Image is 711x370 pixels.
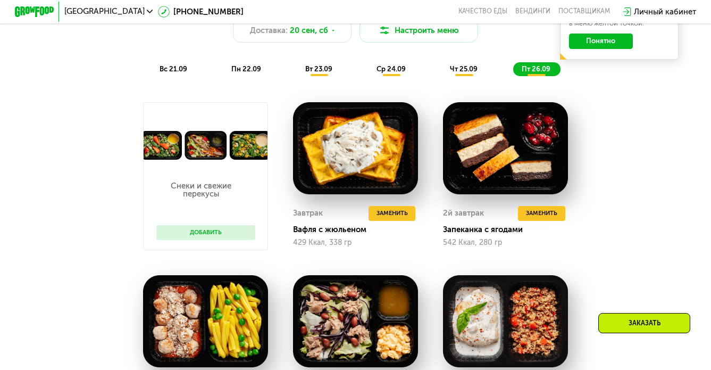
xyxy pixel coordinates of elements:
span: чт 25.09 [450,65,478,73]
span: Заменить [377,209,408,219]
div: 2й завтрак [443,206,484,221]
div: Запеканка с ягодами [443,225,576,235]
span: [GEOGRAPHIC_DATA] [64,7,145,15]
span: ср 24.09 [377,65,406,73]
button: Заменить [518,206,565,221]
div: поставщикам [558,7,610,15]
a: [PHONE_NUMBER] [158,6,244,18]
div: Завтрак [293,206,323,221]
button: Понятно [569,34,633,50]
span: вт 23.09 [305,65,332,73]
button: Настроить меню [359,19,478,43]
span: пн 22.09 [231,65,261,73]
a: Качество еды [458,7,507,15]
span: пт 26.09 [522,65,550,73]
a: Вендинги [515,7,550,15]
p: Снеки и свежие перекусы [156,182,245,198]
span: Доставка: [250,24,288,36]
button: Добавить [156,225,255,240]
span: 20 сен, сб [290,24,328,36]
button: Заменить [369,206,416,221]
span: Заменить [526,209,557,219]
div: Заказать [598,313,690,333]
div: 429 Ккал, 338 гр [293,239,418,247]
div: 542 Ккал, 280 гр [443,239,568,247]
div: Вафля с жюльеном [293,225,426,235]
div: Личный кабинет [634,6,696,18]
span: вс 21.09 [160,65,187,73]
